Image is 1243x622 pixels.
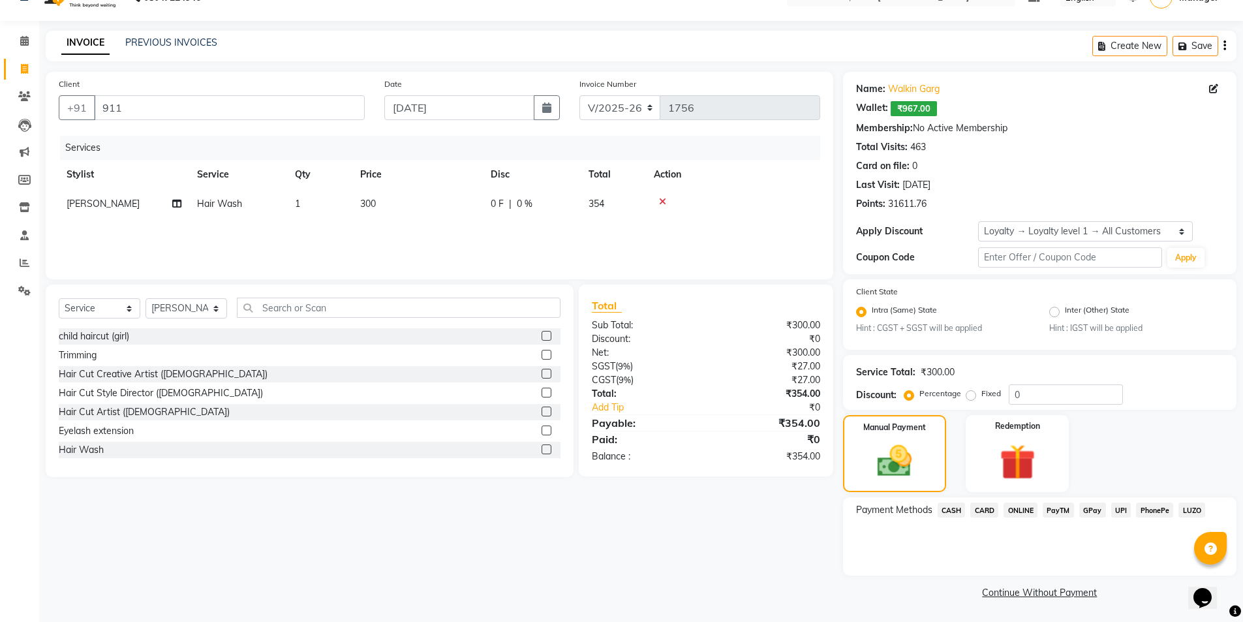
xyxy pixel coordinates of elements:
[856,140,908,154] div: Total Visits:
[483,160,581,189] th: Disc
[902,178,930,192] div: [DATE]
[197,198,242,210] span: Hair Wash
[706,373,830,387] div: ₹27.00
[727,401,830,414] div: ₹0
[582,332,706,346] div: Discount:
[59,349,97,362] div: Trimming
[384,78,402,90] label: Date
[592,374,616,386] span: CGST
[619,375,631,385] span: 9%
[125,37,217,48] a: PREVIOUS INVOICES
[891,101,937,116] span: ₹967.00
[59,443,104,457] div: Hair Wash
[582,415,706,431] div: Payable:
[352,160,483,189] th: Price
[1043,503,1074,518] span: PayTM
[1178,503,1205,518] span: LUZO
[618,361,630,371] span: 9%
[910,140,926,154] div: 463
[360,198,376,210] span: 300
[706,319,830,332] div: ₹300.00
[491,197,504,211] span: 0 F
[582,360,706,373] div: ( )
[872,304,937,320] label: Intra (Same) State
[706,415,830,431] div: ₹354.00
[706,332,830,346] div: ₹0
[1004,503,1037,518] span: ONLINE
[60,136,830,160] div: Services
[995,420,1040,432] label: Redemption
[706,431,830,447] div: ₹0
[867,441,923,481] img: _cash.svg
[295,198,300,210] span: 1
[94,95,365,120] input: Search by Name/Mobile/Email/Code
[981,388,1001,399] label: Fixed
[589,198,604,210] span: 354
[59,160,189,189] th: Stylist
[582,431,706,447] div: Paid:
[579,78,636,90] label: Invoice Number
[706,360,830,373] div: ₹27.00
[856,388,897,402] div: Discount:
[856,503,932,517] span: Payment Methods
[582,373,706,387] div: ( )
[919,388,961,399] label: Percentage
[582,387,706,401] div: Total:
[582,450,706,463] div: Balance :
[978,247,1162,268] input: Enter Offer / Coupon Code
[856,197,885,211] div: Points:
[1065,304,1129,320] label: Inter (Other) State
[856,178,900,192] div: Last Visit:
[706,346,830,360] div: ₹300.00
[856,159,910,173] div: Card on file:
[706,387,830,401] div: ₹354.00
[921,365,955,379] div: ₹300.00
[856,82,885,96] div: Name:
[938,503,966,518] span: CASH
[517,197,532,211] span: 0 %
[1092,36,1167,56] button: Create New
[912,159,917,173] div: 0
[888,197,927,211] div: 31611.76
[856,225,979,238] div: Apply Discount
[59,405,230,419] div: Hair Cut Artist ([DEMOGRAPHIC_DATA])
[1079,503,1106,518] span: GPay
[863,422,926,433] label: Manual Payment
[970,503,998,518] span: CARD
[237,298,560,318] input: Search or Scan
[189,160,287,189] th: Service
[706,450,830,463] div: ₹354.00
[888,82,940,96] a: Walkin Garg
[592,360,615,372] span: SGST
[509,197,512,211] span: |
[59,367,268,381] div: Hair Cut Creative Artist ([DEMOGRAPHIC_DATA])
[1188,570,1230,609] iframe: chat widget
[59,386,263,400] div: Hair Cut Style Director ([DEMOGRAPHIC_DATA])
[61,31,110,55] a: INVOICE
[856,101,888,116] div: Wallet:
[856,121,913,135] div: Membership:
[856,322,1030,334] small: Hint : CGST + SGST will be applied
[592,299,622,313] span: Total
[1173,36,1218,56] button: Save
[1111,503,1131,518] span: UPI
[856,286,898,298] label: Client State
[59,330,129,343] div: child haircut (girl)
[59,95,95,120] button: +91
[1136,503,1173,518] span: PhonePe
[856,121,1223,135] div: No Active Membership
[582,346,706,360] div: Net:
[59,78,80,90] label: Client
[287,160,352,189] th: Qty
[1049,322,1223,334] small: Hint : IGST will be applied
[856,251,979,264] div: Coupon Code
[67,198,140,210] span: [PERSON_NAME]
[582,319,706,332] div: Sub Total:
[1167,248,1205,268] button: Apply
[989,440,1047,484] img: _gift.svg
[59,424,134,438] div: Eyelash extension
[646,160,820,189] th: Action
[581,160,646,189] th: Total
[846,586,1234,600] a: Continue Without Payment
[582,401,726,414] a: Add Tip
